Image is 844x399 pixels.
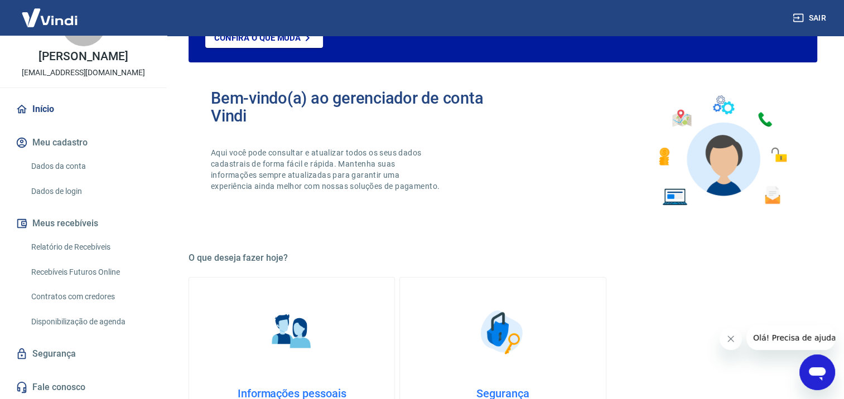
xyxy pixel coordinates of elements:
[790,8,831,28] button: Sair
[13,1,86,35] img: Vindi
[214,33,301,43] p: Confira o que muda
[649,89,795,212] img: Imagem de um avatar masculino com diversos icones exemplificando as funcionalidades do gerenciado...
[13,342,153,366] a: Segurança
[205,28,323,48] a: Confira o que muda
[211,89,503,125] h2: Bem-vindo(a) ao gerenciador de conta Vindi
[13,97,153,121] a: Início
[211,147,442,192] p: Aqui você pode consultar e atualizar todos os seus dados cadastrais de forma fácil e rápida. Mant...
[746,325,835,350] iframe: Mensagem da empresa
[27,180,153,203] a: Dados de login
[475,304,530,360] img: Segurança
[27,285,153,308] a: Contratos com credores
[799,354,835,390] iframe: Botão para abrir a janela de mensagens
[27,236,153,259] a: Relatório de Recebíveis
[27,155,153,178] a: Dados da conta
[7,8,94,17] span: Olá! Precisa de ajuda?
[13,130,153,155] button: Meu cadastro
[189,252,817,264] h5: O que deseja fazer hoje?
[720,328,742,350] iframe: Fechar mensagem
[13,211,153,236] button: Meus recebíveis
[27,261,153,284] a: Recebíveis Futuros Online
[264,304,320,360] img: Informações pessoais
[38,51,128,62] p: [PERSON_NAME]
[27,310,153,333] a: Disponibilização de agenda
[22,67,145,79] p: [EMAIL_ADDRESS][DOMAIN_NAME]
